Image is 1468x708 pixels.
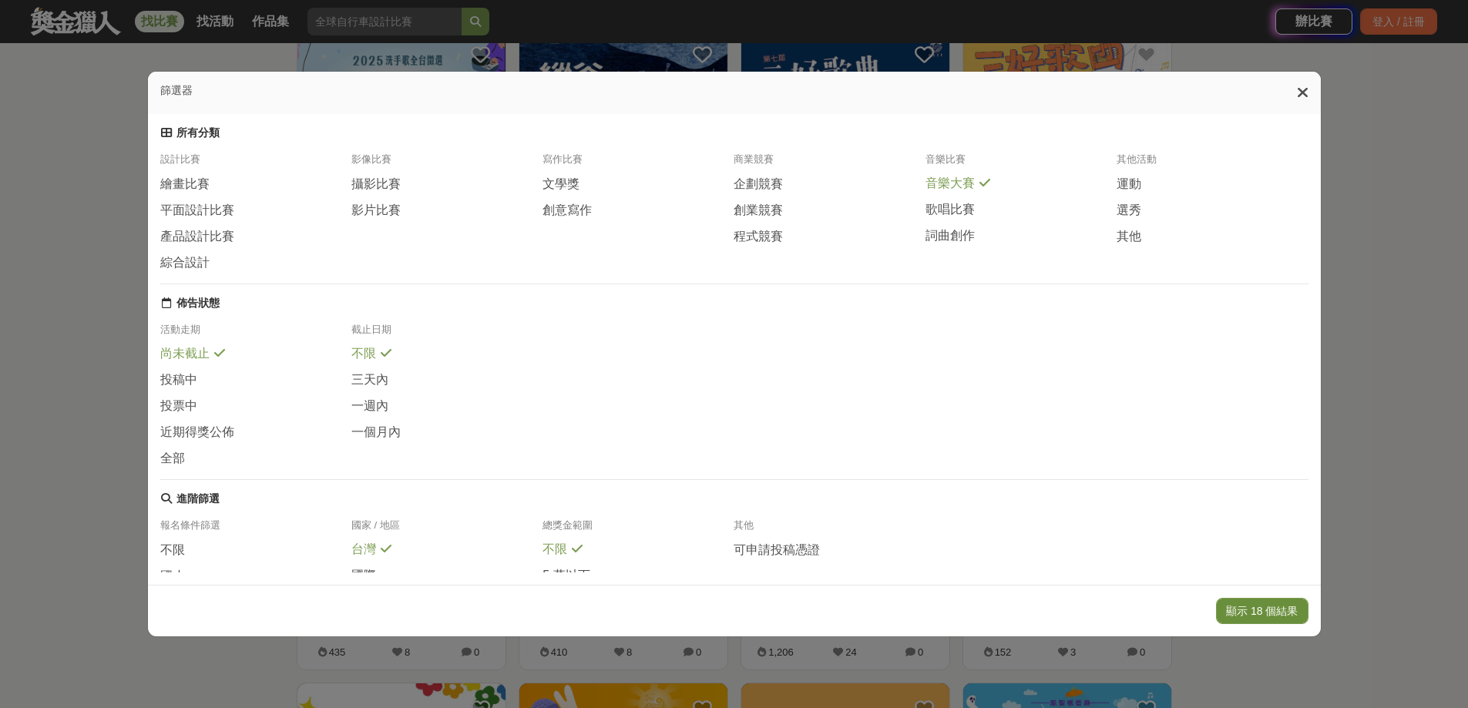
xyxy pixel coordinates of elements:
span: 尚未截止 [160,346,210,362]
span: 綜合設計 [160,255,210,271]
div: 影像比賽 [351,153,543,176]
span: 其他 [1117,229,1141,245]
span: 音樂大賽 [925,176,975,192]
span: 近期得獎公佈 [160,424,234,441]
button: 顯示 18 個結果 [1216,598,1308,624]
div: 國家 / 地區 [351,518,543,542]
div: 其他 [734,518,925,542]
span: 產品設計比賽 [160,229,234,245]
span: 平面設計比賽 [160,203,234,219]
span: 歌唱比賽 [925,202,975,218]
span: 不限 [160,542,185,559]
div: 活動走期 [160,323,351,346]
span: 不限 [351,346,376,362]
div: 其他活動 [1117,153,1308,176]
span: 5 萬以下 [543,568,590,584]
div: 音樂比賽 [925,153,1117,176]
div: 設計比賽 [160,153,351,176]
div: 商業競賽 [734,153,925,176]
span: 三天內 [351,372,388,388]
span: 投稿中 [160,372,197,388]
span: 國小 [160,569,185,585]
span: 不限 [543,542,567,558]
div: 所有分類 [176,126,220,140]
span: 全部 [160,451,185,467]
span: 投票中 [160,398,197,414]
div: 報名條件篩選 [160,518,351,542]
span: 文學獎 [543,176,579,193]
span: 運動 [1117,176,1141,193]
span: 可申請投稿憑證 [734,542,820,559]
span: 創業競賽 [734,203,783,219]
span: 企劃競賽 [734,176,783,193]
span: 詞曲創作 [925,228,975,244]
span: 一週內 [351,398,388,414]
span: 影片比賽 [351,203,401,219]
div: 總獎金範圍 [543,518,734,542]
span: 選秀 [1117,203,1141,219]
div: 寫作比賽 [543,153,734,176]
div: 佈告狀態 [176,297,220,310]
span: 創意寫作 [543,203,592,219]
span: 一個月內 [351,424,401,441]
span: 攝影比賽 [351,176,401,193]
span: 國際 [351,568,376,584]
span: 繪畫比賽 [160,176,210,193]
div: 截止日期 [351,323,543,346]
span: 程式競賽 [734,229,783,245]
span: 篩選器 [160,84,193,96]
span: 台灣 [351,542,376,558]
div: 進階篩選 [176,492,220,506]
